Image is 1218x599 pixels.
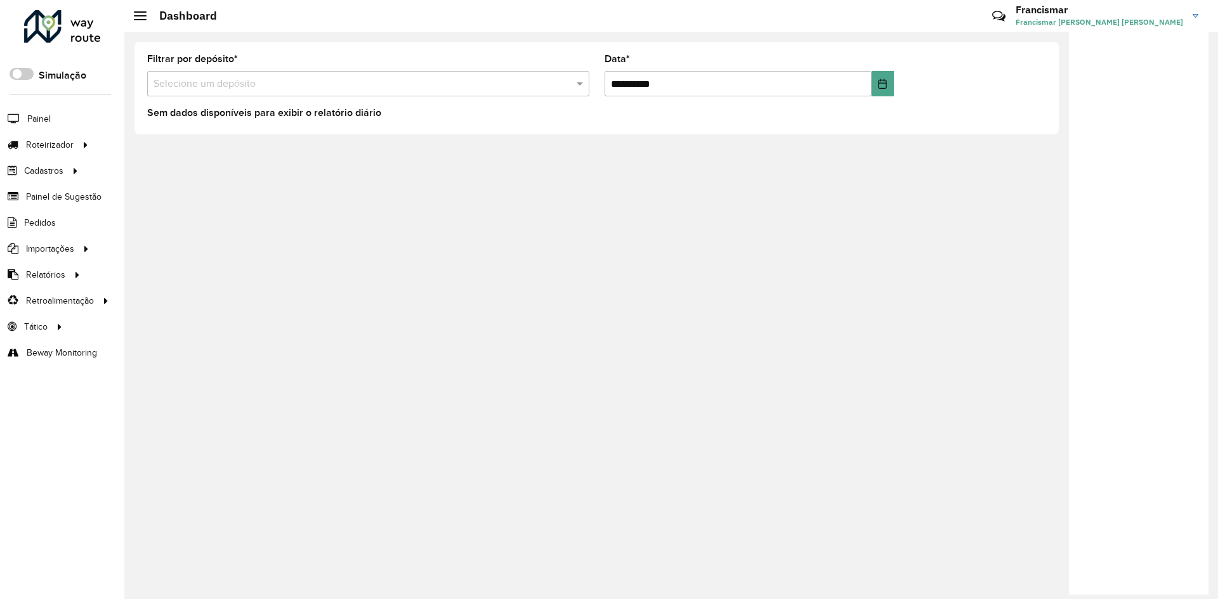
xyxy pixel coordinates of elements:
label: Sem dados disponíveis para exibir o relatório diário [147,105,381,120]
label: Filtrar por depósito [147,51,238,67]
span: Retroalimentação [26,294,94,307]
span: Relatórios [26,268,65,281]
span: Beway Monitoring [27,346,97,359]
span: Painel [27,112,51,126]
button: Choose Date [872,71,894,96]
span: Importações [26,242,74,255]
a: Contato Rápido [985,3,1012,30]
span: Tático [24,320,48,333]
span: Pedidos [24,216,56,229]
span: Francismar [PERSON_NAME] [PERSON_NAME] [1016,16,1183,28]
h3: Francismar [1016,4,1183,16]
span: Painel de Sugestão [26,190,101,203]
label: Data [605,51,630,67]
span: Roteirizador [26,138,74,151]
label: Simulação [39,68,86,83]
h2: Dashboard [147,9,217,23]
span: Cadastros [24,164,63,177]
